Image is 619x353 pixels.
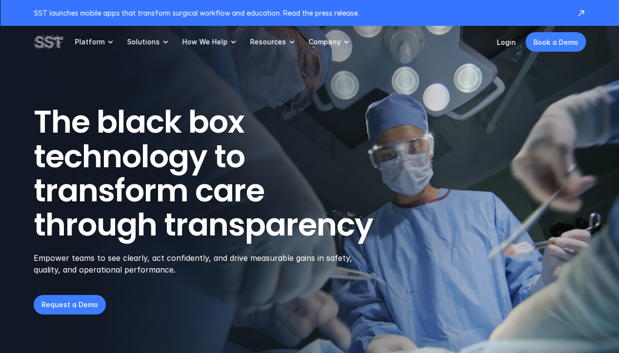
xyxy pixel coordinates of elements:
[34,295,106,314] a: Request a Demo
[127,38,160,46] p: Solutions
[34,105,420,242] h1: The black box technology to transform care through transparency
[34,34,63,50] img: SST logo
[41,299,98,310] p: Request a Demo
[497,38,516,46] a: Login
[533,37,578,47] p: Book a Demo
[308,38,340,46] p: Company
[34,252,365,275] p: Empower teams to see clearly, act confidently, and drive measurable gains in safety, quality, and...
[182,38,227,46] p: How We Help
[525,32,586,52] a: Book a Demo
[75,38,104,46] p: Platform
[75,26,115,58] a: Platform
[34,8,566,18] p: SST launches mobile apps that transform surgical workflow and education. Read the press release.
[250,38,286,46] p: Resources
